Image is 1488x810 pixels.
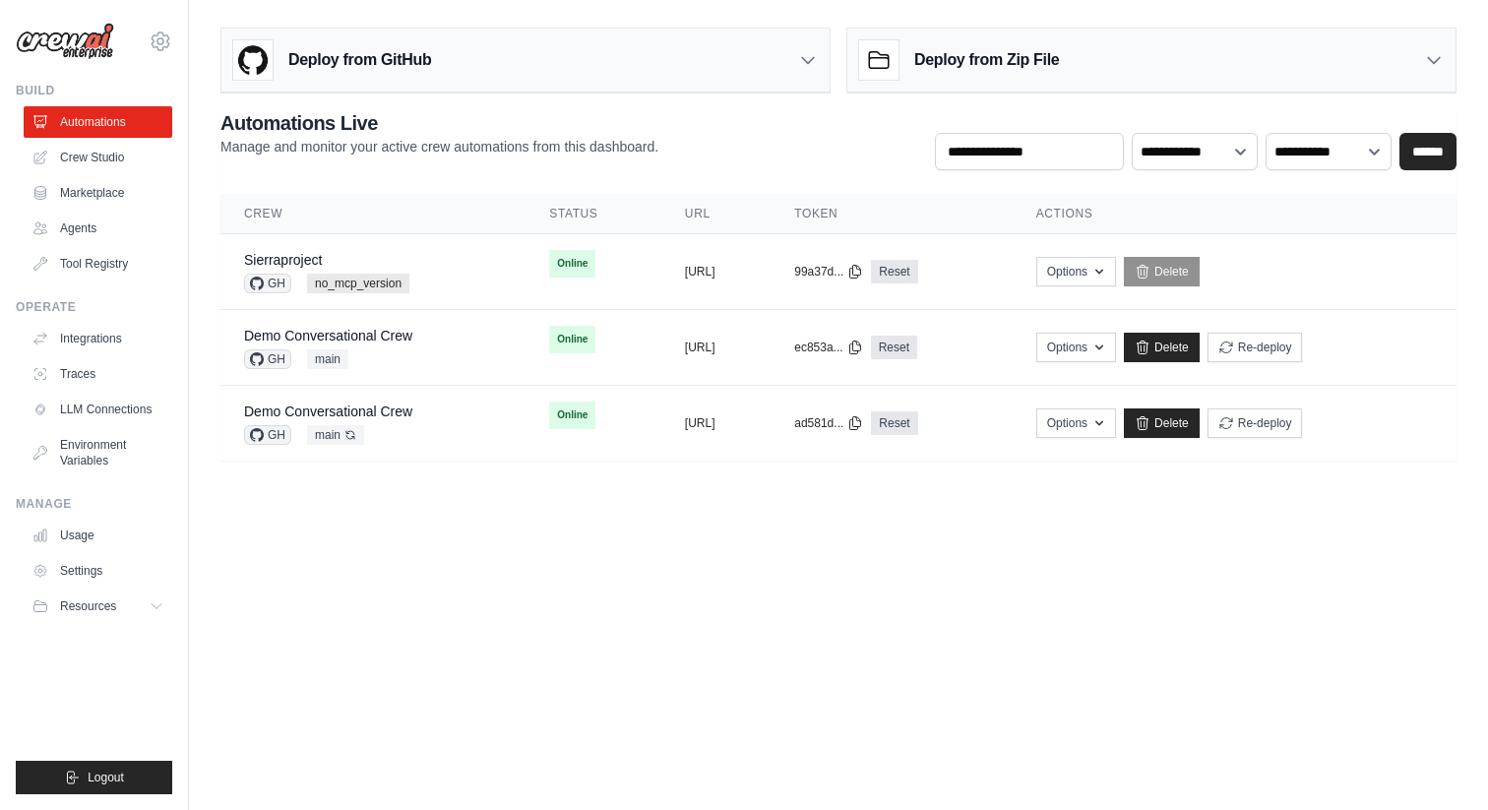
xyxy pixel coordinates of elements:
[771,194,1012,234] th: Token
[661,194,771,234] th: URL
[244,425,291,445] span: GH
[24,323,172,354] a: Integrations
[16,23,114,60] img: Logo
[307,425,364,445] span: main
[244,252,322,268] a: Sierraproject
[914,48,1059,72] h3: Deploy from Zip File
[220,109,658,137] h2: Automations Live
[16,761,172,794] button: Logout
[1036,408,1116,438] button: Options
[871,411,917,435] a: Reset
[24,106,172,138] a: Automations
[1036,333,1116,362] button: Options
[549,402,595,429] span: Online
[24,591,172,622] button: Resources
[307,274,409,293] span: no_mcp_version
[220,194,526,234] th: Crew
[871,260,917,283] a: Reset
[549,250,595,278] span: Online
[1124,257,1200,286] a: Delete
[871,336,917,359] a: Reset
[244,328,412,343] a: Demo Conversational Crew
[24,213,172,244] a: Agents
[24,520,172,551] a: Usage
[24,429,172,476] a: Environment Variables
[233,40,273,80] img: GitHub Logo
[24,555,172,587] a: Settings
[24,248,172,280] a: Tool Registry
[24,394,172,425] a: LLM Connections
[1013,194,1457,234] th: Actions
[24,177,172,209] a: Marketplace
[1124,333,1200,362] a: Delete
[16,496,172,512] div: Manage
[244,349,291,369] span: GH
[220,137,658,156] p: Manage and monitor your active crew automations from this dashboard.
[794,340,862,355] button: ec853a...
[16,299,172,315] div: Operate
[88,770,124,785] span: Logout
[24,142,172,173] a: Crew Studio
[24,358,172,390] a: Traces
[1208,408,1303,438] button: Re-deploy
[1124,408,1200,438] a: Delete
[60,598,116,614] span: Resources
[307,349,348,369] span: main
[794,264,863,280] button: 99a37d...
[244,404,412,419] a: Demo Conversational Crew
[1390,716,1488,810] iframe: Chat Widget
[549,326,595,353] span: Online
[526,194,661,234] th: Status
[794,415,863,431] button: ad581d...
[1036,257,1116,286] button: Options
[288,48,431,72] h3: Deploy from GitHub
[1208,333,1303,362] button: Re-deploy
[16,83,172,98] div: Build
[244,274,291,293] span: GH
